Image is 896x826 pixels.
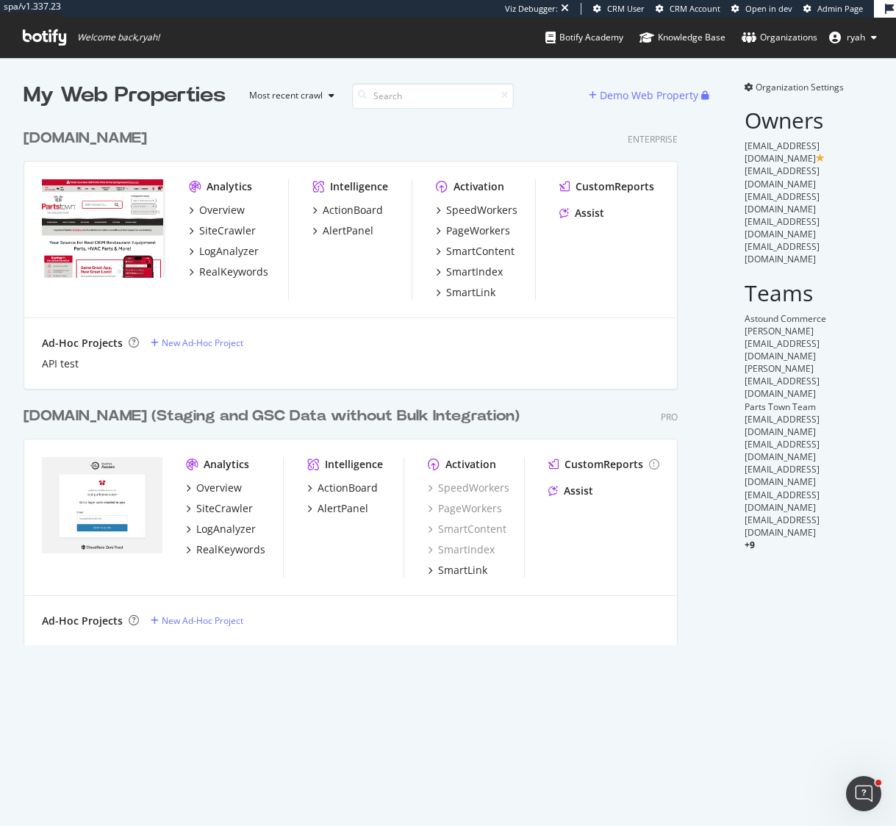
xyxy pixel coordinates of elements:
[24,110,689,645] div: grid
[186,501,253,516] a: SiteCrawler
[446,203,517,218] div: SpeedWorkers
[24,128,153,149] a: [DOMAIN_NAME]
[548,457,659,472] a: CustomReports
[559,206,604,220] a: Assist
[24,406,526,427] a: [DOMAIN_NAME] (Staging and GSC Data without Bulk Integration)
[352,83,514,109] input: Search
[745,312,872,325] div: Astound Commerce
[307,481,378,495] a: ActionBoard
[745,3,792,14] span: Open in dev
[607,3,645,14] span: CRM User
[189,223,256,238] a: SiteCrawler
[428,542,495,557] a: SmartIndex
[196,522,256,536] div: LogAnalyzer
[575,206,604,220] div: Assist
[151,614,243,627] a: New Ad-Hoc Project
[670,3,720,14] span: CRM Account
[745,362,820,400] span: [PERSON_NAME][EMAIL_ADDRESS][DOMAIN_NAME]
[189,203,245,218] a: Overview
[745,190,820,215] span: [EMAIL_ADDRESS][DOMAIN_NAME]
[628,133,678,146] div: Enterprise
[196,481,242,495] div: Overview
[151,337,243,349] a: New Ad-Hoc Project
[745,325,820,362] span: [PERSON_NAME][EMAIL_ADDRESS][DOMAIN_NAME]
[559,179,654,194] a: CustomReports
[428,481,509,495] a: SpeedWorkers
[162,614,243,627] div: New Ad-Hoc Project
[312,223,373,238] a: AlertPanel
[207,179,252,194] div: Analytics
[745,108,872,132] h2: Owners
[199,223,256,238] div: SiteCrawler
[745,401,872,413] div: Parts Town Team
[436,285,495,300] a: SmartLink
[745,413,820,438] span: [EMAIL_ADDRESS][DOMAIN_NAME]
[545,18,623,57] a: Botify Academy
[803,3,863,15] a: Admin Page
[186,481,242,495] a: Overview
[307,501,368,516] a: AlertPanel
[545,30,623,45] div: Botify Academy
[24,128,147,149] div: [DOMAIN_NAME]
[548,484,593,498] a: Assist
[639,18,725,57] a: Knowledge Base
[446,223,510,238] div: PageWorkers
[745,140,820,165] span: [EMAIL_ADDRESS][DOMAIN_NAME]
[186,542,265,557] a: RealKeywords
[745,514,820,539] span: [EMAIL_ADDRESS][DOMAIN_NAME]
[318,481,378,495] div: ActionBoard
[817,3,863,14] span: Admin Page
[639,30,725,45] div: Knowledge Base
[438,563,487,578] div: SmartLink
[42,356,79,371] a: API test
[199,265,268,279] div: RealKeywords
[186,522,256,536] a: LogAnalyzer
[745,165,820,190] span: [EMAIL_ADDRESS][DOMAIN_NAME]
[199,244,259,259] div: LogAnalyzer
[189,265,268,279] a: RealKeywords
[436,223,510,238] a: PageWorkers
[745,281,872,305] h2: Teams
[600,88,698,103] div: Demo Web Property
[428,501,502,516] a: PageWorkers
[446,285,495,300] div: SmartLink
[745,489,820,514] span: [EMAIL_ADDRESS][DOMAIN_NAME]
[593,3,645,15] a: CRM User
[42,614,123,628] div: Ad-Hoc Projects
[847,31,865,43] span: ryah
[454,179,504,194] div: Activation
[77,32,160,43] span: Welcome back, ryah !
[323,223,373,238] div: AlertPanel
[436,244,515,259] a: SmartContent
[325,457,383,472] div: Intelligence
[189,244,259,259] a: LogAnalyzer
[745,463,820,488] span: [EMAIL_ADDRESS][DOMAIN_NAME]
[24,81,226,110] div: My Web Properties
[846,776,881,811] iframe: Intercom live chat
[756,81,844,93] span: Organization Settings
[312,203,383,218] a: ActionBoard
[445,457,496,472] div: Activation
[24,406,520,427] div: [DOMAIN_NAME] (Staging and GSC Data without Bulk Integration)
[589,84,701,107] button: Demo Web Property
[323,203,383,218] div: ActionBoard
[428,522,506,536] a: SmartContent
[428,563,487,578] a: SmartLink
[446,244,515,259] div: SmartContent
[249,91,323,100] div: Most recent crawl
[204,457,249,472] div: Analytics
[745,539,755,551] span: + 9
[745,438,820,463] span: [EMAIL_ADDRESS][DOMAIN_NAME]
[318,501,368,516] div: AlertPanel
[589,89,701,101] a: Demo Web Property
[576,179,654,194] div: CustomReports
[199,203,245,218] div: Overview
[742,18,817,57] a: Organizations
[42,336,123,351] div: Ad-Hoc Projects
[436,265,503,279] a: SmartIndex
